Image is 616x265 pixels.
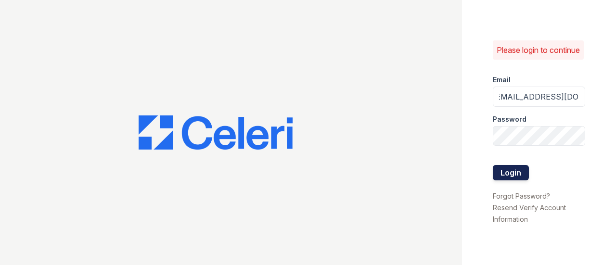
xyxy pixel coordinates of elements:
[493,203,566,223] a: Resend Verify Account Information
[493,165,529,180] button: Login
[493,75,511,85] label: Email
[493,114,526,124] label: Password
[497,44,580,56] p: Please login to continue
[493,192,550,200] a: Forgot Password?
[139,115,293,150] img: CE_Logo_Blue-a8612792a0a2168367f1c8372b55b34899dd931a85d93a1a3d3e32e68fde9ad4.png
